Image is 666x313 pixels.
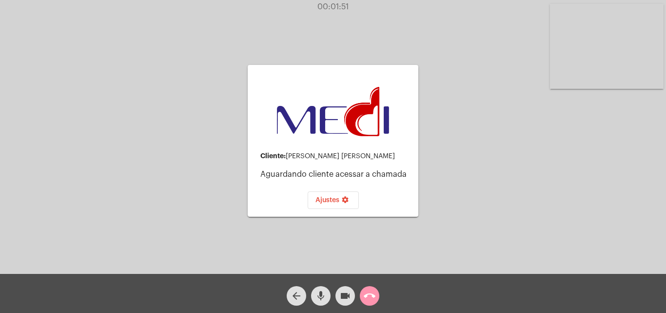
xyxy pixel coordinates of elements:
[315,197,351,204] span: Ajustes
[291,290,302,302] mat-icon: arrow_back
[260,170,411,179] p: Aguardando cliente acessar a chamada
[339,290,351,302] mat-icon: videocam
[315,290,327,302] mat-icon: mic
[260,152,286,159] strong: Cliente:
[364,290,375,302] mat-icon: call_end
[260,152,411,160] div: [PERSON_NAME] [PERSON_NAME]
[308,191,359,209] button: Ajustes
[277,87,389,137] img: d3a1b5fa-500b-b90f-5a1c-719c20e9830b.png
[317,3,349,11] span: 00:01:51
[339,196,351,208] mat-icon: settings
